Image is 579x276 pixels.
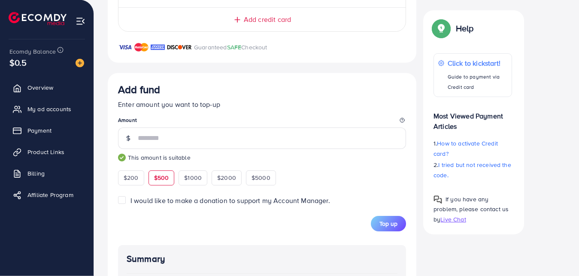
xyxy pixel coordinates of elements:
[371,216,406,231] button: Top up
[6,100,87,118] a: My ad accounts
[6,186,87,203] a: Affiliate Program
[6,165,87,182] a: Billing
[130,196,330,205] span: I would like to make a donation to support my Account Manager.
[167,42,192,52] img: brand
[9,47,56,56] span: Ecomdy Balance
[118,154,126,161] img: guide
[440,215,466,223] span: Live Chat
[244,15,291,24] span: Add credit card
[27,126,52,135] span: Payment
[433,104,512,131] p: Most Viewed Payment Articles
[433,195,509,223] span: If you have any problem, please contact us by
[9,56,27,69] span: $0.5
[433,160,512,180] p: 2.
[118,153,406,162] small: This amount is suitable
[448,58,507,68] p: Click to kickstart!
[6,122,87,139] a: Payment
[433,21,449,36] img: Popup guide
[194,42,267,52] p: Guaranteed Checkout
[27,83,53,92] span: Overview
[227,43,242,52] span: SAFE
[543,237,573,270] iframe: Chat
[433,195,442,204] img: Popup guide
[9,12,67,25] img: logo
[433,138,512,159] p: 1.
[118,42,132,52] img: brand
[154,173,169,182] span: $500
[379,219,397,228] span: Top up
[118,83,160,96] h3: Add fund
[433,161,511,179] span: I tried but not received the code.
[433,139,498,158] span: How to activate Credit card?
[6,79,87,96] a: Overview
[124,173,139,182] span: $200
[151,42,165,52] img: brand
[27,169,45,178] span: Billing
[134,42,149,52] img: brand
[6,143,87,161] a: Product Links
[127,254,397,264] h4: Summary
[76,16,85,26] img: menu
[27,105,71,113] span: My ad accounts
[184,173,202,182] span: $1000
[456,23,474,33] p: Help
[118,99,406,109] p: Enter amount you want to top-up
[252,173,270,182] span: $5000
[448,72,507,92] p: Guide to payment via Credit card
[27,148,64,156] span: Product Links
[76,59,84,67] img: image
[118,116,406,127] legend: Amount
[217,173,236,182] span: $2000
[27,191,73,199] span: Affiliate Program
